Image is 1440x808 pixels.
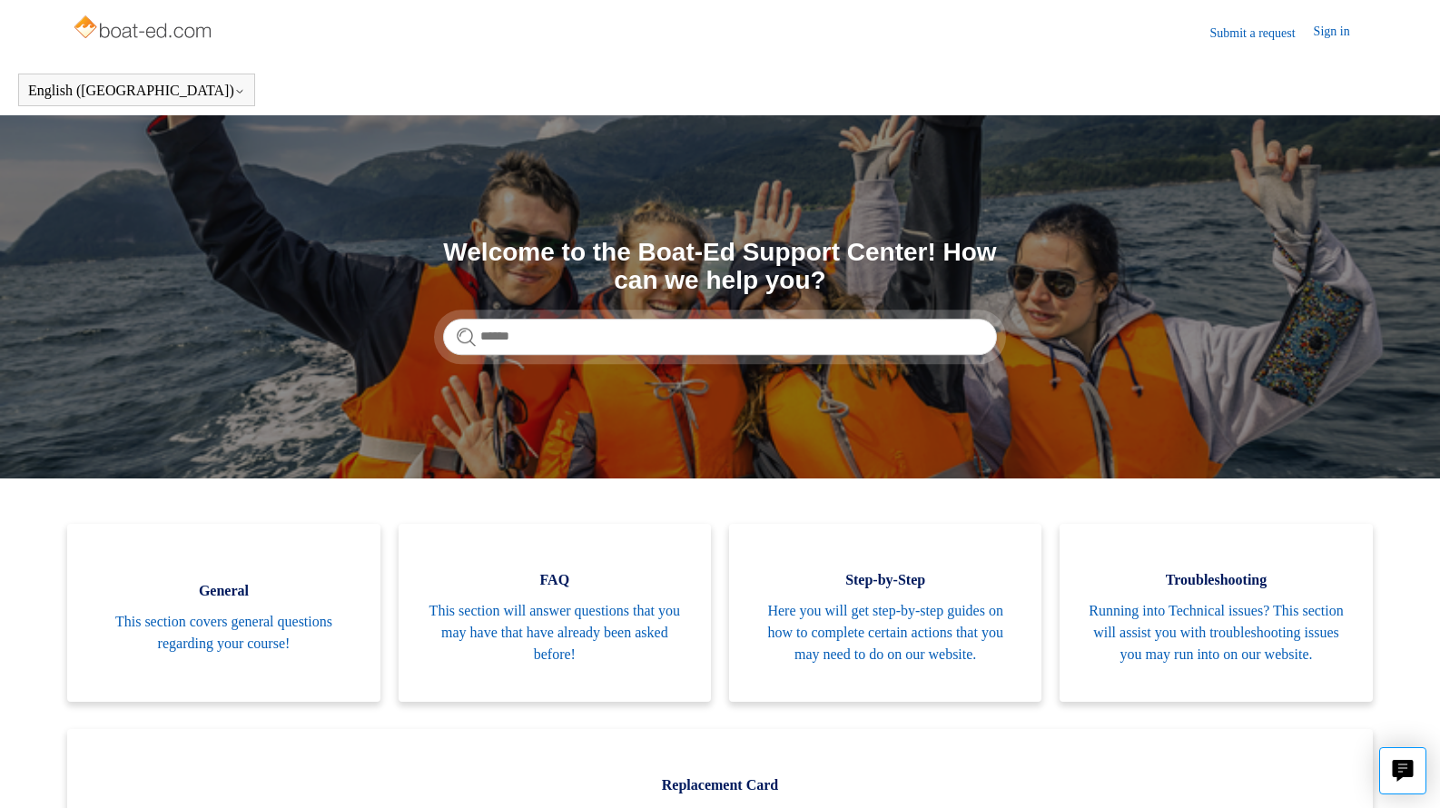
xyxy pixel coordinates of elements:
a: Submit a request [1210,24,1314,43]
h1: Welcome to the Boat-Ed Support Center! How can we help you? [443,239,997,295]
a: General This section covers general questions regarding your course! [67,524,380,702]
a: Sign in [1314,22,1368,44]
a: Step-by-Step Here you will get step-by-step guides on how to complete certain actions that you ma... [729,524,1041,702]
span: Replacement Card [94,774,1345,796]
span: This section will answer questions that you may have that have already been asked before! [426,600,684,665]
span: This section covers general questions regarding your course! [94,611,352,655]
input: Search [443,319,997,355]
a: FAQ This section will answer questions that you may have that have already been asked before! [399,524,711,702]
span: FAQ [426,569,684,591]
span: General [94,580,352,602]
span: Step-by-Step [756,569,1014,591]
a: Troubleshooting Running into Technical issues? This section will assist you with troubleshooting ... [1060,524,1372,702]
img: Boat-Ed Help Center home page [72,11,216,47]
span: Here you will get step-by-step guides on how to complete certain actions that you may need to do ... [756,600,1014,665]
span: Running into Technical issues? This section will assist you with troubleshooting issues you may r... [1087,600,1345,665]
button: Live chat [1379,747,1426,794]
button: English ([GEOGRAPHIC_DATA]) [28,83,245,99]
span: Troubleshooting [1087,569,1345,591]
